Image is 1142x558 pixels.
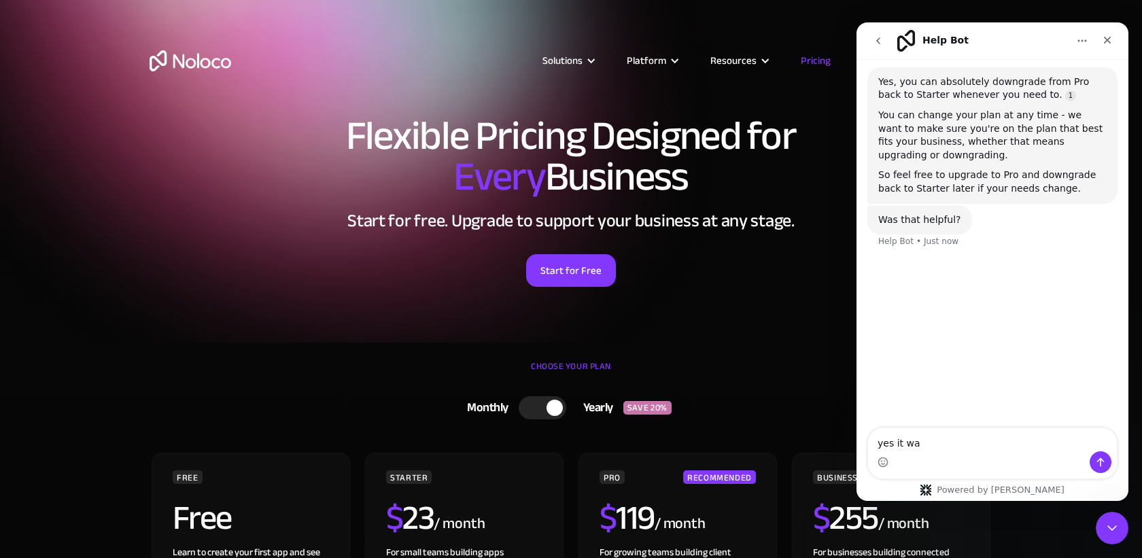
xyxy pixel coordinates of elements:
div: / month [655,513,706,535]
div: Platform [627,52,666,69]
span: $ [600,486,617,550]
div: STARTER [386,470,432,484]
span: $ [813,486,830,550]
h2: 255 [813,501,878,535]
div: Solutions [525,52,610,69]
iframe: Intercom live chat [856,22,1128,501]
h2: 23 [386,501,434,535]
a: Start for Free [526,254,616,287]
div: Resources [710,52,757,69]
h2: Free [173,501,232,535]
iframe: Intercom live chat [1096,512,1128,544]
a: home [150,50,231,71]
div: PRO [600,470,625,484]
div: / month [878,513,929,535]
h1: Flexible Pricing Designed for Business [150,116,992,197]
span: $ [386,486,403,550]
div: CHOOSE YOUR PLAN [150,356,992,390]
div: Monthly [450,398,519,418]
div: RECOMMENDED [683,470,756,484]
div: Platform [610,52,693,69]
a: Pricing [784,52,848,69]
div: / month [434,513,485,535]
span: Every [453,139,545,215]
div: Solutions [542,52,583,69]
div: SAVE 20% [623,401,672,415]
div: BUSINESS [813,470,862,484]
div: Yearly [566,398,623,418]
div: FREE [173,470,203,484]
div: Resources [693,52,784,69]
h2: Start for free. Upgrade to support your business at any stage. [150,211,992,231]
h2: 119 [600,501,655,535]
